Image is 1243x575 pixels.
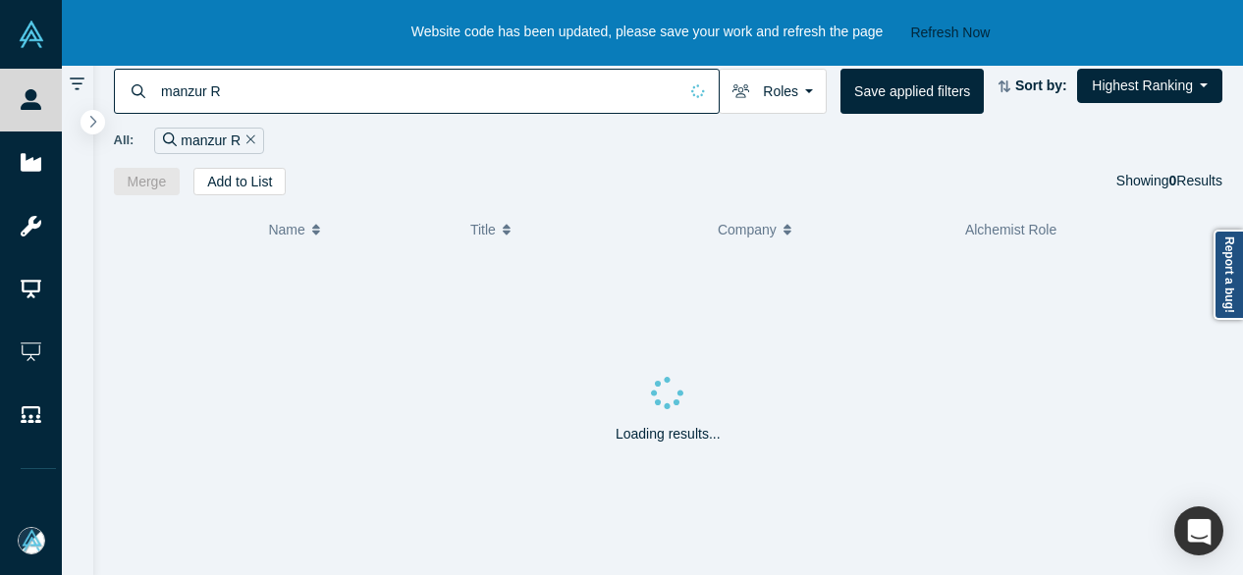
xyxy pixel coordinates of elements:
div: manzur R [154,128,263,154]
button: Name [268,209,450,250]
input: Search by name, title, company, summary, expertise, investment criteria or topics of focus [159,68,677,114]
button: Save applied filters [840,69,984,114]
span: Results [1169,173,1222,188]
button: Title [470,209,697,250]
button: Merge [114,168,181,195]
button: Add to List [193,168,286,195]
button: Roles [719,69,827,114]
span: Title [470,209,496,250]
span: All: [114,131,135,150]
img: Alchemist Vault Logo [18,21,45,48]
button: Highest Ranking [1077,69,1222,103]
button: Refresh Now [903,21,997,45]
a: Report a bug! [1214,230,1243,320]
button: Remove Filter [241,130,255,152]
button: Company [718,209,945,250]
strong: Sort by: [1015,78,1067,93]
div: Showing [1116,168,1222,195]
span: Company [718,209,777,250]
strong: 0 [1169,173,1177,188]
span: Alchemist Role [965,222,1056,237]
img: Mia Scott's Account [18,527,45,554]
p: Loading results... [616,424,721,444]
span: Name [268,209,304,250]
